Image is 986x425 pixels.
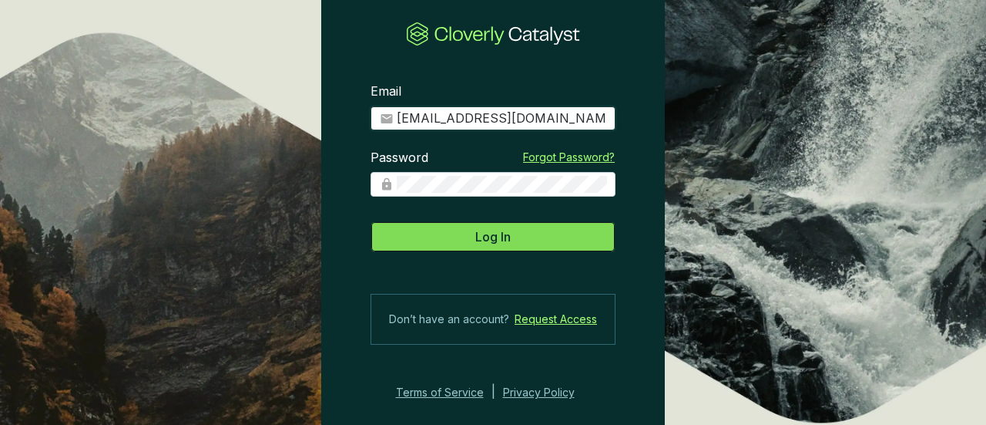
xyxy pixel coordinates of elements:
[371,150,428,167] label: Password
[491,383,495,402] div: |
[389,310,509,329] span: Don’t have an account?
[503,383,595,402] a: Privacy Policy
[397,176,607,193] input: Password
[371,221,615,252] button: Log In
[397,110,606,127] input: Email
[371,83,401,100] label: Email
[391,383,484,402] a: Terms of Service
[475,228,511,246] span: Log In
[523,150,615,165] a: Forgot Password?
[515,310,597,329] a: Request Access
